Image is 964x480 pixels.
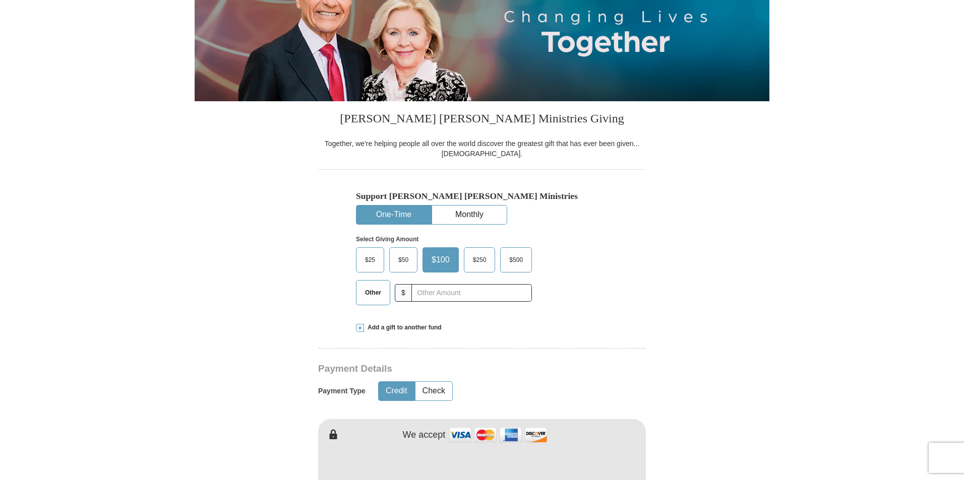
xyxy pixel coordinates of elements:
span: $500 [504,252,528,267]
span: $ [395,284,412,302]
span: Other [360,285,386,300]
img: credit cards accepted [448,424,549,446]
button: One-Time [356,205,431,224]
span: $100 [427,252,455,267]
span: Add a gift to another fund [364,323,442,332]
h3: [PERSON_NAME] [PERSON_NAME] Ministries Giving [318,101,646,139]
span: $250 [468,252,492,267]
button: Check [415,382,452,400]
button: Monthly [432,205,507,224]
strong: Select Giving Amount [356,236,418,243]
span: $50 [393,252,413,267]
h3: Payment Details [318,363,575,375]
input: Other Amount [411,284,532,302]
button: Credit [379,382,414,400]
h5: Support [PERSON_NAME] [PERSON_NAME] Ministries [356,191,608,201]
span: $25 [360,252,380,267]
h5: Payment Type [318,387,366,395]
h4: We accept [403,430,446,441]
div: Together, we're helping people all over the world discover the greatest gift that has ever been g... [318,139,646,159]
